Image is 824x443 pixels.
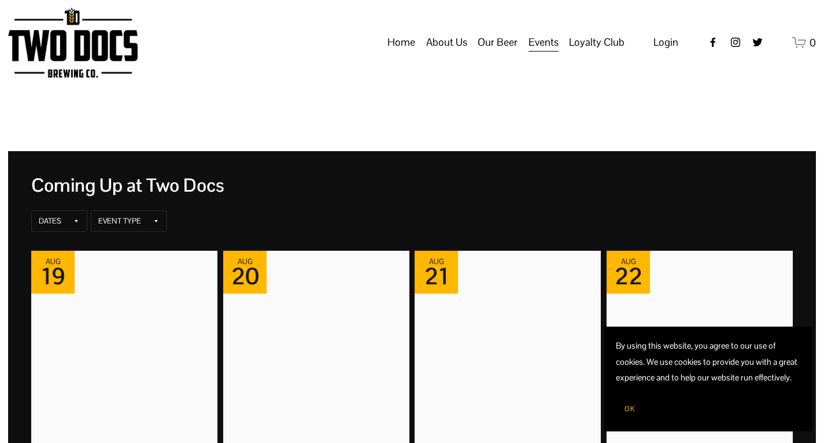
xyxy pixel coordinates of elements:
span: Events [529,32,559,52]
a: Facebook [707,36,719,48]
a: folder dropdown [569,31,625,53]
div: Aug [41,258,65,266]
img: Two Docs Brewing Co. [8,8,138,78]
div: 22 [615,266,642,287]
a: Home [387,31,415,53]
span: Our Beer [478,32,518,52]
a: Login [653,32,678,52]
div: Aug [231,258,259,266]
button: OK [616,398,644,420]
div: 21 [424,266,449,287]
div: Aug [424,258,449,266]
p: By using this website, you agree to our use of cookies. We use cookies to provide you with a grea... [616,338,801,386]
div: Event date: August 22 [607,251,650,294]
span: 0 [810,36,816,49]
a: folder dropdown [426,31,467,53]
span: Loyalty Club [569,32,625,52]
section: Cookie banner [604,327,812,431]
span: Login [653,35,678,49]
a: twitter-unauth [752,36,763,48]
a: folder dropdown [478,31,518,53]
div: Coming Up at Two Docs [31,174,793,196]
div: Aug [615,258,642,266]
div: Event Type [98,217,141,226]
div: Event date: August 20 [223,251,267,294]
div: Event date: August 21 [415,251,458,294]
div: Event date: August 19 [31,251,75,294]
div: 19 [41,266,65,287]
a: instagram-unauth [730,36,741,48]
div: 20 [231,266,259,287]
span: About Us [426,32,467,52]
div: Dates [39,217,61,226]
a: 0 items in cart [792,35,816,50]
a: folder dropdown [529,31,559,53]
span: OK [625,404,635,413]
